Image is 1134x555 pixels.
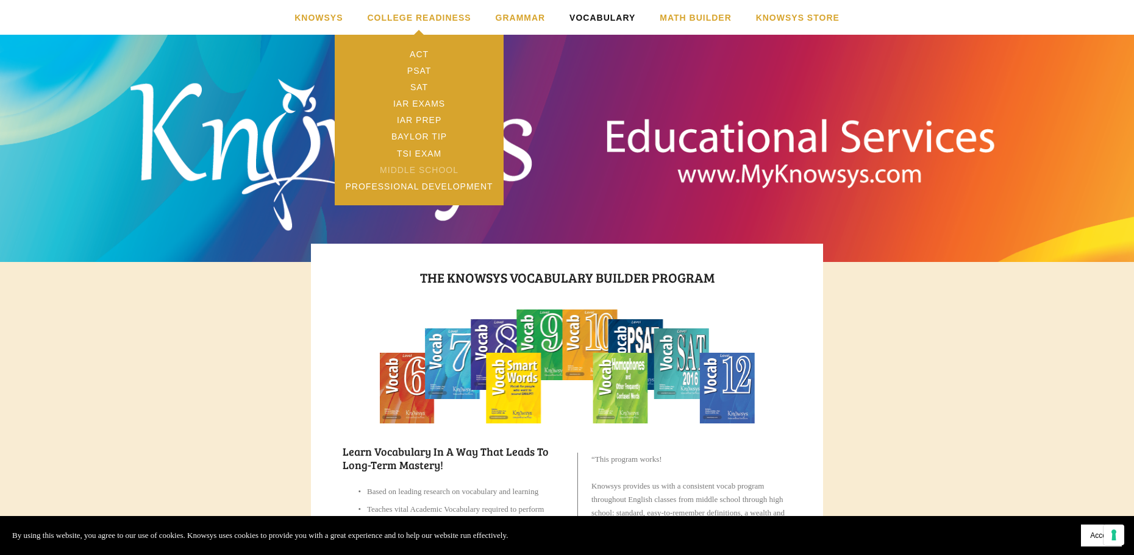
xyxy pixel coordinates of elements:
a: Baylor TIP [335,129,504,145]
a: TSI Exam [335,145,504,161]
p: Based on leading research on vocabulary and learning [367,485,557,498]
button: Your consent preferences for tracking technologies [1104,525,1124,545]
a: ACT [335,46,504,62]
span: “ [591,454,595,464]
blockquote: This program works! Knowsys provides us with a consistent vocab program throughout English classe... [577,453,791,546]
span: Accept [1090,531,1113,540]
a: IAR Prep [335,112,504,129]
a: Knowsys Educational Services [398,52,736,217]
a: Professional Development [335,178,504,194]
h2: Learn vocabulary in a way that leads to long-term mastery! [343,445,557,472]
a: PSAT [335,62,504,79]
img: 20160113 Vocab Sales covers splash.gif [380,309,755,424]
a: SAT [335,79,504,95]
p: By using this website, you agree to our use of cookies. Knowsys uses cookies to provide you with ... [12,529,508,542]
a: IAR Exams [335,95,504,111]
p: Teaches vital Academic Vocabulary required to perform well on tests, in college, and in the workp... [367,503,557,529]
a: Middle School [335,161,504,178]
h1: The Knowsys Vocabulary Builder Program [343,266,791,288]
button: Accept [1081,525,1122,546]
